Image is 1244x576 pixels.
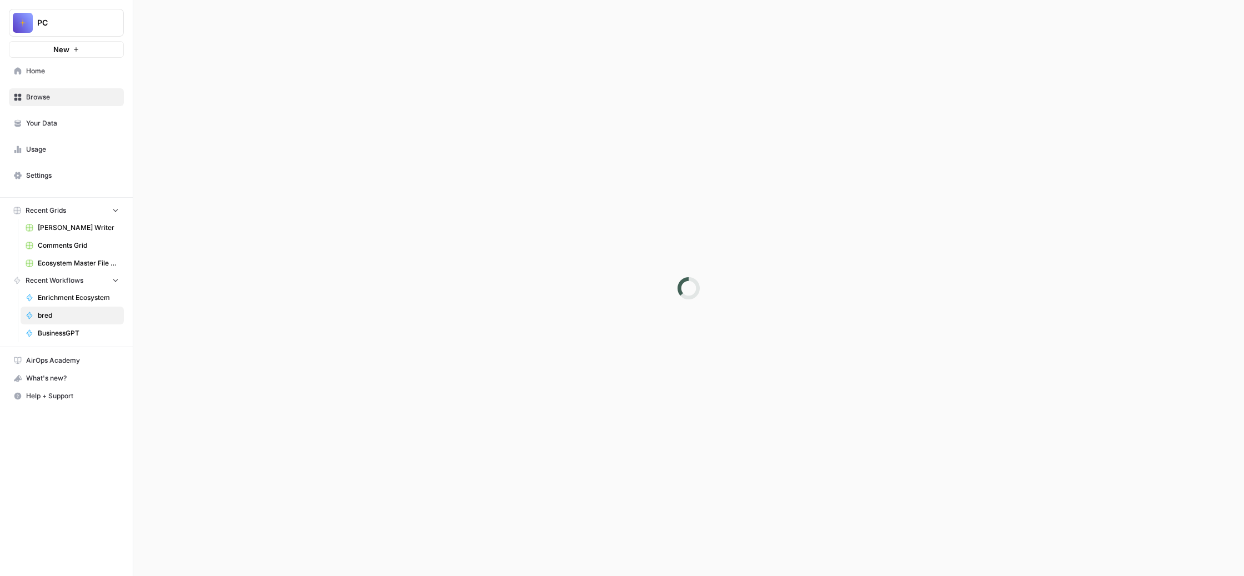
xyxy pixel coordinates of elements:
span: Ecosystem Master File - SaaS.csv [38,258,119,268]
span: Enrichment Ecosystem [38,293,119,303]
span: Home [26,66,119,76]
a: Enrichment Ecosystem [21,289,124,307]
button: Workspace: PC [9,9,124,37]
a: Settings [9,167,124,184]
a: Ecosystem Master File - SaaS.csv [21,254,124,272]
span: Browse [26,92,119,102]
span: New [53,44,69,55]
a: AirOps Academy [9,352,124,369]
span: BusinessGPT [38,328,119,338]
span: Recent Grids [26,206,66,216]
span: Help + Support [26,391,119,401]
button: New [9,41,124,58]
span: [PERSON_NAME] Writer [38,223,119,233]
span: Recent Workflows [26,276,83,286]
button: What's new? [9,369,124,387]
span: Comments Grid [38,241,119,251]
div: What's new? [9,370,123,387]
a: Your Data [9,114,124,132]
button: Help + Support [9,387,124,405]
span: PC [37,17,104,28]
button: Recent Workflows [9,272,124,289]
a: Comments Grid [21,237,124,254]
button: Recent Grids [9,202,124,219]
span: AirOps Academy [26,355,119,365]
a: BusinessGPT [21,324,124,342]
span: bred [38,310,119,320]
span: Your Data [26,118,119,128]
img: PC Logo [13,13,33,33]
a: Usage [9,141,124,158]
a: [PERSON_NAME] Writer [21,219,124,237]
span: Usage [26,144,119,154]
a: Home [9,62,124,80]
a: bred [21,307,124,324]
a: Browse [9,88,124,106]
span: Settings [26,171,119,181]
